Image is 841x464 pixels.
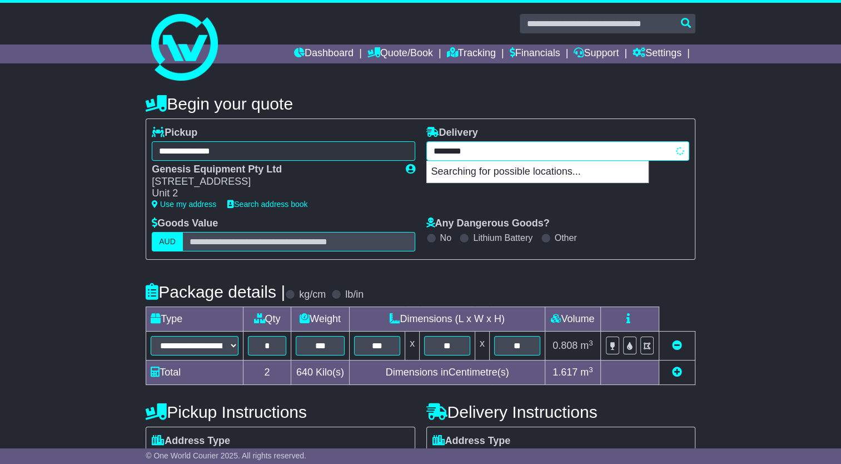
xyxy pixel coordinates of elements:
label: AUD [152,232,183,251]
a: Settings [633,45,681,63]
a: Financials [510,45,560,63]
h4: Delivery Instructions [426,403,695,421]
h4: Begin your quote [146,95,695,113]
span: 0.808 [553,340,578,351]
label: kg/cm [299,289,326,301]
label: lb/in [345,289,364,301]
div: Genesis Equipment Pty Ltd [152,164,394,176]
label: Goods Value [152,218,218,230]
sup: 3 [589,339,593,347]
label: Address Type [152,435,230,447]
label: Address Type [432,435,511,447]
td: x [475,332,489,361]
span: 640 [296,367,313,378]
div: [STREET_ADDRESS] [152,176,394,188]
td: x [405,332,420,361]
td: 2 [243,361,291,385]
a: Use my address [152,200,216,209]
td: Type [146,307,243,332]
label: No [440,233,451,243]
a: Tracking [447,45,496,63]
span: 1.617 [553,367,578,378]
td: Volume [545,307,600,332]
label: Pickup [152,127,197,139]
td: Total [146,361,243,385]
span: m [580,367,593,378]
div: Unit 2 [152,187,394,200]
h4: Pickup Instructions [146,403,415,421]
label: Delivery [426,127,478,139]
td: Qty [243,307,291,332]
a: Search address book [227,200,307,209]
h4: Package details | [146,283,285,301]
a: Quote/Book [367,45,433,63]
a: Support [574,45,619,63]
sup: 3 [589,366,593,374]
label: Lithium Battery [473,233,533,243]
td: Dimensions (L x W x H) [350,307,545,332]
td: Kilo(s) [291,361,350,385]
a: Add new item [672,367,682,378]
span: m [580,340,593,351]
a: Dashboard [294,45,354,63]
span: © One World Courier 2025. All rights reserved. [146,451,306,460]
td: Weight [291,307,350,332]
label: Any Dangerous Goods? [426,218,550,230]
a: Remove this item [672,340,682,351]
label: Other [555,233,577,243]
td: Dimensions in Centimetre(s) [350,361,545,385]
p: Searching for possible locations... [427,161,648,182]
